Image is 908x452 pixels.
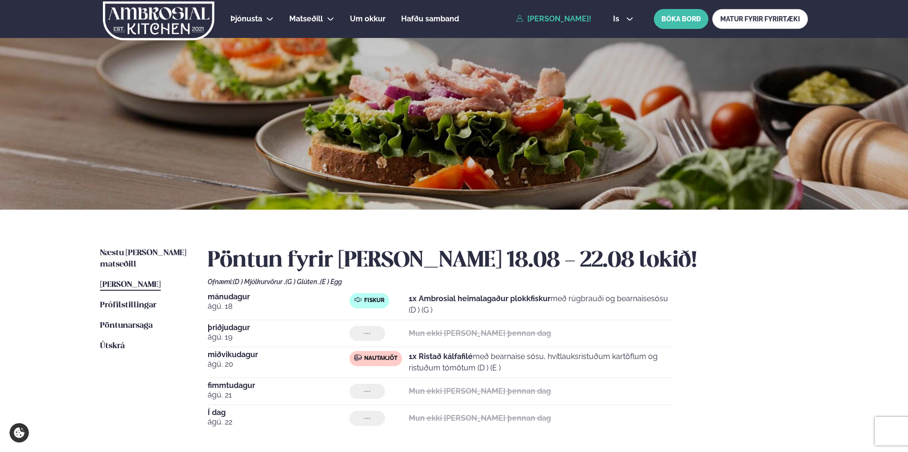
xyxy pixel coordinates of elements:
[354,296,362,304] img: fish.svg
[516,15,591,23] a: [PERSON_NAME]!
[409,352,473,361] strong: 1x Ristað kálfafilé
[613,15,622,23] span: is
[230,13,262,25] a: Þjónusta
[230,14,262,23] span: Þjónusta
[100,341,125,352] a: Útskrá
[208,248,808,274] h2: Pöntun fyrir [PERSON_NAME] 18.08 - 22.08 lokið!
[100,320,153,332] a: Pöntunarsaga
[409,294,550,303] strong: 1x Ambrosial heimalagaður plokkfiskur
[409,329,551,338] strong: Mun ekki [PERSON_NAME] þennan dag
[100,322,153,330] span: Pöntunarsaga
[289,14,323,23] span: Matseðill
[364,415,371,422] span: ---
[605,15,641,23] button: is
[100,248,189,270] a: Næstu [PERSON_NAME] matseðill
[409,414,551,423] strong: Mun ekki [PERSON_NAME] þennan dag
[100,281,161,289] span: [PERSON_NAME]
[100,300,156,311] a: Prófílstillingar
[364,355,397,362] span: Nautakjöt
[208,382,349,389] span: fimmtudagur
[9,423,29,443] a: Cookie settings
[208,389,349,401] span: ágú. 21
[409,351,672,374] p: með bearnaise sósu, hvítlauksristuðum kartöflum og ristuðum tómötum (D ) (E )
[208,409,349,416] span: Í dag
[233,278,285,286] span: (D ) Mjólkurvörur ,
[208,324,349,332] span: þriðjudagur
[320,278,342,286] span: (E ) Egg
[364,297,385,304] span: Fiskur
[208,293,349,301] span: mánudagur
[409,387,551,396] strong: Mun ekki [PERSON_NAME] þennan dag
[364,387,371,395] span: ---
[208,278,808,286] div: Ofnæmi:
[100,301,156,309] span: Prófílstillingar
[208,416,349,428] span: ágú. 22
[285,278,320,286] span: (G ) Glúten ,
[208,301,349,312] span: ágú. 18
[208,351,349,359] span: miðvikudagur
[350,14,385,23] span: Um okkur
[350,13,385,25] a: Um okkur
[354,354,362,361] img: beef.svg
[100,279,161,291] a: [PERSON_NAME]
[100,249,186,268] span: Næstu [PERSON_NAME] matseðill
[401,14,459,23] span: Hafðu samband
[409,293,672,316] p: með rúgbrauði og bearnaisesósu (D ) (G )
[401,13,459,25] a: Hafðu samband
[208,359,349,370] span: ágú. 20
[712,9,808,29] a: MATUR FYRIR FYRIRTÆKI
[208,332,349,343] span: ágú. 19
[102,1,215,40] img: logo
[100,342,125,350] span: Útskrá
[364,330,371,337] span: ---
[654,9,708,29] button: BÓKA BORÐ
[289,13,323,25] a: Matseðill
